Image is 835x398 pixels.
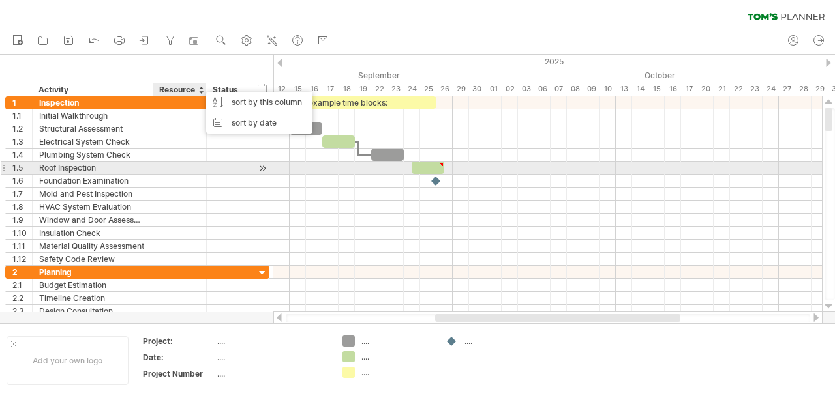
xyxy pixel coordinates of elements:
div: .... [464,335,536,347]
div: Tuesday, 14 October 2025 [632,82,648,96]
div: 1.6 [12,175,32,187]
div: HVAC System Evaluation [39,201,146,213]
div: 2.1 [12,279,32,291]
div: Thursday, 23 October 2025 [746,82,763,96]
div: Thursday, 25 September 2025 [420,82,436,96]
div: Thursday, 2 October 2025 [502,82,518,96]
div: Add your own logo [7,336,129,385]
div: .... [361,351,433,362]
div: 1.5 [12,162,32,174]
div: Electrical System Check [39,135,146,148]
div: Wednesday, 24 September 2025 [404,82,420,96]
div: Inspection [39,96,146,109]
div: .... [217,335,327,347]
div: Friday, 12 September 2025 [273,82,290,96]
div: scroll to activity [256,162,269,175]
div: Activity [38,83,145,96]
div: Foundation Examination [39,175,146,187]
div: Wednesday, 17 September 2025 [322,82,339,96]
div: 1.3 [12,135,32,148]
div: 2.3 [12,305,32,317]
div: example time blocks: [257,96,436,109]
div: Friday, 26 September 2025 [436,82,453,96]
div: 1.1 [12,109,32,122]
div: Friday, 10 October 2025 [600,82,616,96]
div: Monday, 22 September 2025 [371,82,387,96]
div: Resource [159,83,199,96]
div: sort by date [206,113,312,134]
div: Tuesday, 21 October 2025 [714,82,730,96]
div: Budget Estimation [39,279,146,291]
div: 2 [12,266,32,278]
div: Thursday, 9 October 2025 [583,82,600,96]
div: 1.7 [12,188,32,200]
div: Material Quality Assessment [39,240,146,252]
div: Design Consultation [39,305,146,317]
div: Friday, 24 October 2025 [763,82,779,96]
div: Wednesday, 1 October 2025 [485,82,502,96]
div: Friday, 19 September 2025 [355,82,371,96]
div: .... [217,368,327,379]
div: 1.10 [12,227,32,239]
div: 1.11 [12,240,32,252]
div: Monday, 13 October 2025 [616,82,632,96]
div: Friday, 3 October 2025 [518,82,534,96]
div: Window and Door Assessment [39,214,146,226]
div: September 2025 [127,68,485,82]
div: Date: [143,352,215,363]
div: 2.2 [12,292,32,304]
div: Mold and Pest Inspection [39,188,146,200]
div: Monday, 27 October 2025 [779,82,795,96]
div: Tuesday, 7 October 2025 [551,82,567,96]
div: 1.8 [12,201,32,213]
div: .... [217,352,327,363]
div: Tuesday, 30 September 2025 [469,82,485,96]
div: Plumbing System Check [39,149,146,161]
div: Wednesday, 29 October 2025 [812,82,828,96]
div: Initial Walkthrough [39,109,146,122]
div: 1.2 [12,122,32,135]
div: .... [361,367,433,378]
div: Insulation Check [39,227,146,239]
div: Planning [39,266,146,278]
div: Monday, 6 October 2025 [534,82,551,96]
div: Wednesday, 22 October 2025 [730,82,746,96]
div: 1 [12,96,32,109]
div: 1.12 [12,253,32,265]
div: Thursday, 18 September 2025 [339,82,355,96]
div: Wednesday, 15 October 2025 [648,82,665,96]
div: Project Number [143,368,215,379]
div: Status [213,83,241,96]
div: Monday, 29 September 2025 [453,82,469,96]
div: Tuesday, 28 October 2025 [795,82,812,96]
div: 1.4 [12,149,32,161]
div: Safety Code Review [39,253,146,265]
div: Thursday, 16 October 2025 [665,82,681,96]
div: sort by this column [206,92,312,113]
div: 1.9 [12,214,32,226]
div: Tuesday, 16 September 2025 [306,82,322,96]
div: Timeline Creation [39,292,146,304]
div: Tuesday, 23 September 2025 [387,82,404,96]
div: Monday, 15 September 2025 [290,82,306,96]
div: Friday, 17 October 2025 [681,82,697,96]
div: Project: [143,335,215,347]
div: Wednesday, 8 October 2025 [567,82,583,96]
div: Roof Inspection [39,162,146,174]
div: .... [361,335,433,347]
div: Structural Assessment [39,122,146,135]
div: Monday, 20 October 2025 [697,82,714,96]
